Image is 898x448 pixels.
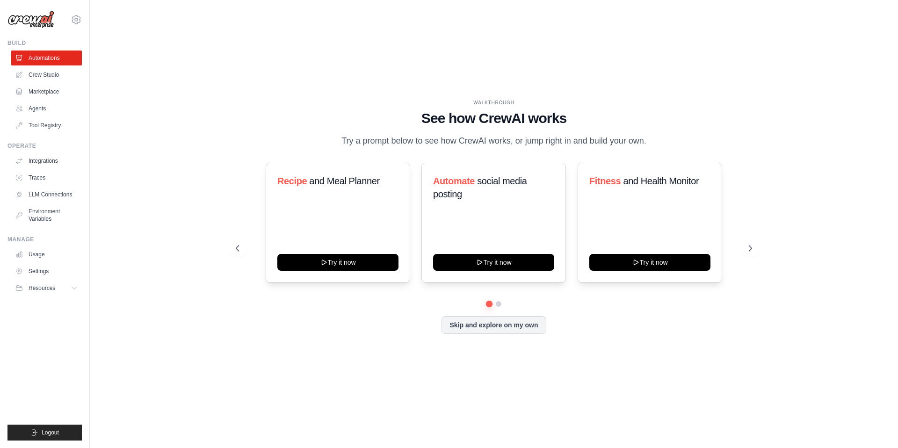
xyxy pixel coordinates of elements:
[337,134,651,148] p: Try a prompt below to see how CrewAI works, or jump right in and build your own.
[236,99,752,106] div: WALKTHROUGH
[29,284,55,292] span: Resources
[11,101,82,116] a: Agents
[42,429,59,436] span: Logout
[11,118,82,133] a: Tool Registry
[433,254,554,271] button: Try it now
[7,236,82,243] div: Manage
[11,187,82,202] a: LLM Connections
[589,176,621,186] span: Fitness
[11,204,82,226] a: Environment Variables
[11,170,82,185] a: Traces
[11,84,82,99] a: Marketplace
[433,176,475,186] span: Automate
[11,67,82,82] a: Crew Studio
[589,254,710,271] button: Try it now
[236,110,752,127] h1: See how CrewAI works
[277,254,398,271] button: Try it now
[11,247,82,262] a: Usage
[11,153,82,168] a: Integrations
[7,11,54,29] img: Logo
[623,176,699,186] span: and Health Monitor
[7,142,82,150] div: Operate
[11,51,82,65] a: Automations
[277,176,307,186] span: Recipe
[7,39,82,47] div: Build
[11,264,82,279] a: Settings
[309,176,379,186] span: and Meal Planner
[7,425,82,441] button: Logout
[11,281,82,296] button: Resources
[433,176,527,199] span: social media posting
[442,316,546,334] button: Skip and explore on my own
